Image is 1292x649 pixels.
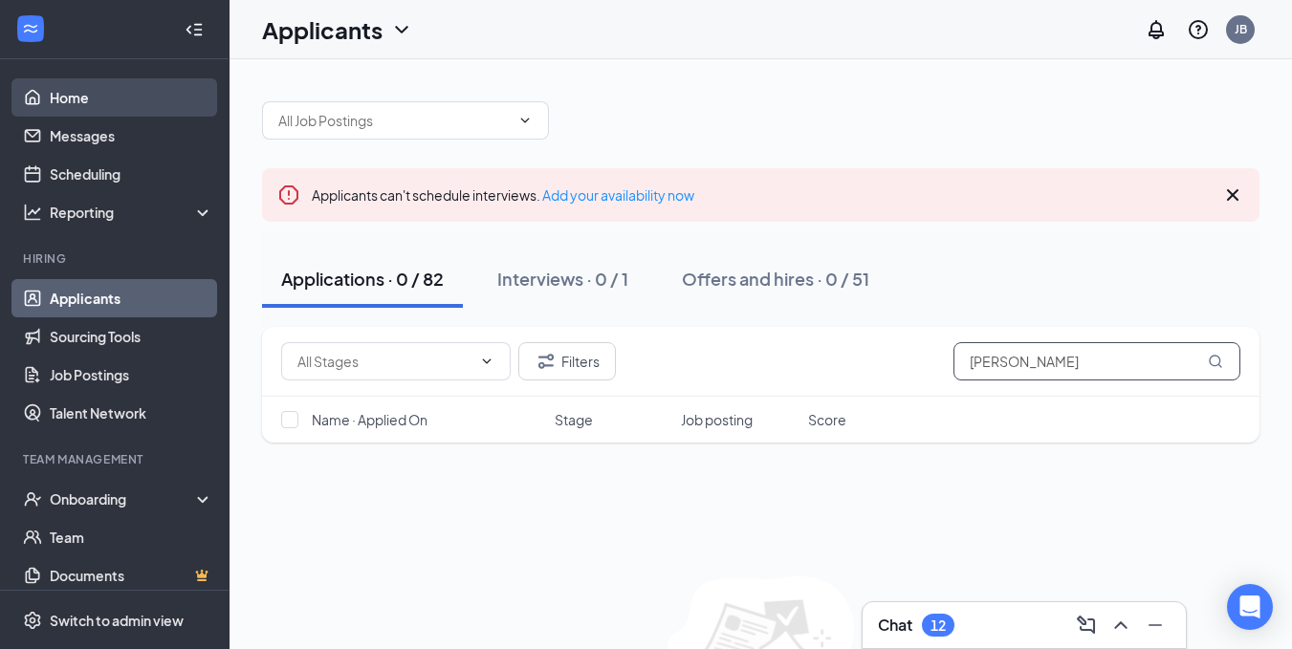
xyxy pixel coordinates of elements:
[497,267,628,291] div: Interviews · 0 / 1
[1187,18,1210,41] svg: QuestionInfo
[50,394,213,432] a: Talent Network
[1071,610,1102,640] button: ComposeMessage
[50,155,213,193] a: Scheduling
[50,556,213,595] a: DocumentsCrown
[50,279,213,317] a: Applicants
[931,617,946,634] div: 12
[1109,614,1132,637] svg: ChevronUp
[1145,18,1168,41] svg: Notifications
[312,410,427,429] span: Name · Applied On
[953,342,1240,380] input: Search in applications
[1075,614,1098,637] svg: ComposeMessage
[50,518,213,556] a: Team
[23,250,209,267] div: Hiring
[50,356,213,394] a: Job Postings
[23,489,42,508] svg: UserCheck
[312,186,694,204] span: Applicants can't schedule interviews.
[1208,354,1223,369] svg: MagnifyingGlass
[277,184,300,206] svg: Error
[479,354,494,369] svg: ChevronDown
[808,410,846,429] span: Score
[50,117,213,155] a: Messages
[23,203,42,222] svg: Analysis
[297,351,471,372] input: All Stages
[23,611,42,630] svg: Settings
[390,18,413,41] svg: ChevronDown
[262,13,383,46] h1: Applicants
[21,19,40,38] svg: WorkstreamLogo
[23,451,209,467] div: Team Management
[1106,610,1136,640] button: ChevronUp
[1140,610,1171,640] button: Minimize
[878,615,912,636] h3: Chat
[1227,584,1273,630] div: Open Intercom Messenger
[281,267,444,291] div: Applications · 0 / 82
[682,267,869,291] div: Offers and hires · 0 / 51
[50,78,213,117] a: Home
[278,110,510,131] input: All Job Postings
[555,410,593,429] span: Stage
[50,489,197,508] div: Onboarding
[50,611,184,630] div: Switch to admin view
[518,342,616,380] button: Filter Filters
[535,350,558,373] svg: Filter
[517,113,533,128] svg: ChevronDown
[1144,614,1167,637] svg: Minimize
[50,317,213,356] a: Sourcing Tools
[185,20,204,39] svg: Collapse
[681,410,753,429] span: Job posting
[1235,21,1247,37] div: JB
[542,186,694,204] a: Add your availability now
[1221,184,1244,206] svg: Cross
[50,203,214,222] div: Reporting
